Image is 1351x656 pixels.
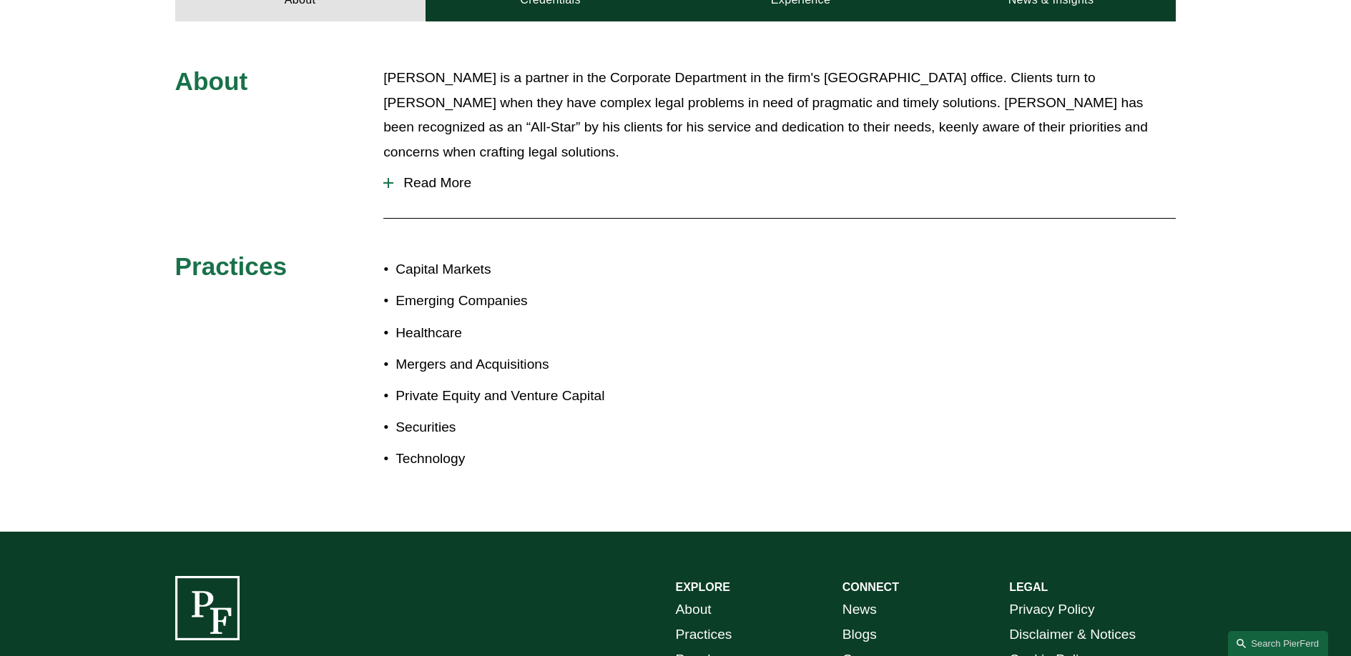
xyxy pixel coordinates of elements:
[1009,581,1048,593] strong: LEGAL
[383,66,1176,164] p: [PERSON_NAME] is a partner in the Corporate Department in the firm's [GEOGRAPHIC_DATA] office. Cl...
[676,581,730,593] strong: EXPLORE
[1009,622,1136,647] a: Disclaimer & Notices
[396,289,675,314] p: Emerging Companies
[396,352,675,377] p: Mergers and Acquisitions
[842,622,877,647] a: Blogs
[1228,631,1328,656] a: Search this site
[396,384,675,409] p: Private Equity and Venture Capital
[393,175,1176,191] span: Read More
[396,447,675,472] p: Technology
[842,581,899,593] strong: CONNECT
[676,622,732,647] a: Practices
[676,597,712,622] a: About
[383,164,1176,202] button: Read More
[396,257,675,282] p: Capital Markets
[396,321,675,346] p: Healthcare
[842,597,877,622] a: News
[175,252,288,280] span: Practices
[1009,597,1094,622] a: Privacy Policy
[175,67,248,95] span: About
[396,415,675,440] p: Securities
